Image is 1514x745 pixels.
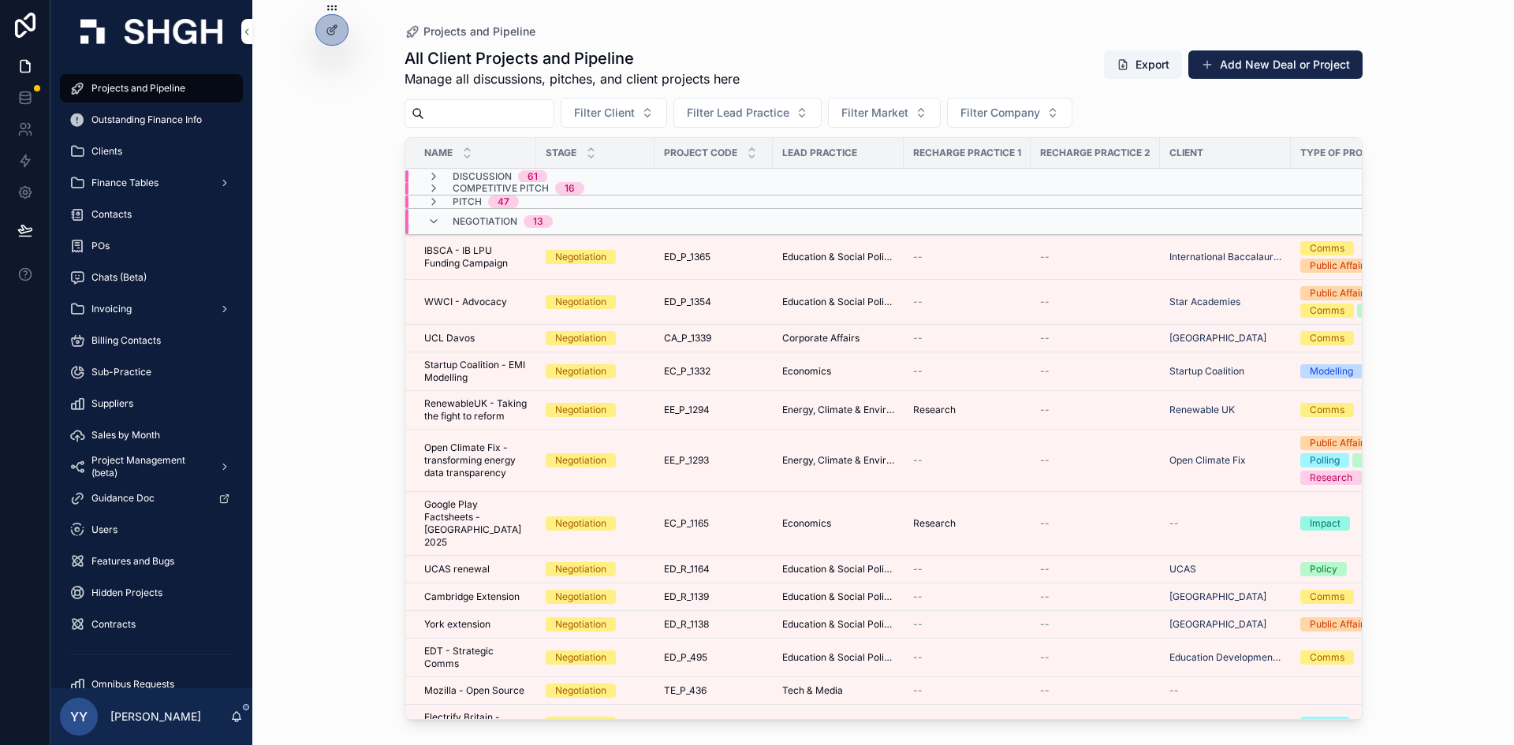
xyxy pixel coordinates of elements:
[782,618,894,631] a: Education & Social Policy
[91,114,202,126] span: Outstanding Finance Info
[782,717,894,730] a: Energy, Climate & Environment
[782,332,860,345] span: Corporate Affairs
[1040,717,1050,730] span: --
[782,454,894,467] a: Energy, Climate & Environment
[561,98,667,128] button: Select Button
[1169,251,1281,263] span: International Baccalaureate Schools and Colleges Association
[546,147,576,159] span: Stage
[782,651,894,664] a: Education & Social Policy
[913,332,923,345] span: --
[913,404,956,416] span: Research
[1169,563,1196,576] a: UCAS
[913,651,1021,664] a: --
[533,215,543,228] div: 13
[1040,651,1150,664] a: --
[1040,590,1150,603] a: --
[424,498,527,549] a: Google Play Factsheets - [GEOGRAPHIC_DATA] 2025
[555,590,606,604] div: Negotiation
[1310,516,1341,531] div: Impact
[782,365,831,378] span: Economics
[555,295,606,309] div: Negotiation
[1310,453,1340,467] div: Polling
[91,240,110,252] span: POs
[424,296,507,308] span: WWCI - Advocacy
[664,618,763,631] a: ED_R_1138
[664,590,709,603] span: ED_R_1139
[782,332,894,345] a: Corporate Affairs
[1169,454,1246,467] a: Open Climate Fix
[1040,251,1150,263] a: --
[1169,717,1238,730] a: Electrify Britain
[1310,436,1369,450] div: Public Affairs
[546,684,645,698] a: Negotiation
[913,296,1021,308] a: --
[91,492,155,505] span: Guidance Doc
[1188,50,1363,79] button: Add New Deal or Project
[498,196,509,208] div: 47
[673,98,822,128] button: Select Button
[664,651,763,664] a: ED_P_495
[664,296,763,308] a: ED_P_1354
[782,684,894,697] a: Tech & Media
[60,200,243,229] a: Contacts
[1169,590,1266,603] a: [GEOGRAPHIC_DATA]
[60,389,243,418] a: Suppliers
[60,263,243,292] a: Chats (Beta)
[1169,296,1240,308] a: Star Academies
[1169,332,1266,345] a: [GEOGRAPHIC_DATA]
[782,684,843,697] span: Tech & Media
[1169,618,1266,631] a: [GEOGRAPHIC_DATA]
[841,105,908,121] span: Filter Market
[1040,517,1150,530] a: --
[424,397,527,423] span: RenewableUK - Taking the fight to reform
[60,516,243,544] a: Users
[782,296,894,308] a: Education & Social Policy
[1169,365,1244,378] span: Startup Coalition
[546,364,645,378] a: Negotiation
[1040,563,1050,576] span: --
[1310,471,1352,485] div: Research
[1040,618,1150,631] a: --
[1169,590,1281,603] a: [GEOGRAPHIC_DATA]
[555,650,606,665] div: Negotiation
[91,208,132,221] span: Contacts
[664,365,710,378] span: EC_P_1332
[664,147,737,159] span: Project Code
[1169,651,1281,664] a: Education Development Trust
[60,326,243,355] a: Billing Contacts
[1300,717,1407,731] a: Polling
[913,251,1021,263] a: --
[1310,304,1344,318] div: Comms
[424,563,490,576] span: UCAS renewal
[91,555,174,568] span: Features and Bugs
[80,19,222,44] img: App logo
[91,177,158,189] span: Finance Tables
[1300,562,1407,576] a: Policy
[555,403,606,417] div: Negotiation
[782,590,894,603] a: Education & Social Policy
[1040,454,1050,467] span: --
[1310,403,1344,417] div: Comms
[91,523,117,536] span: Users
[782,404,894,416] a: Energy, Climate & Environment
[913,454,1021,467] a: --
[424,359,527,384] a: Startup Coalition - EMI Modelling
[664,251,710,263] span: ED_P_1365
[782,563,894,576] span: Education & Social Policy
[1310,241,1344,255] div: Comms
[1040,454,1150,467] a: --
[947,98,1072,128] button: Select Button
[960,105,1040,121] span: Filter Company
[60,169,243,197] a: Finance Tables
[782,365,894,378] a: Economics
[1040,365,1050,378] span: --
[91,429,160,441] span: Sales by Month
[555,364,606,378] div: Negotiation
